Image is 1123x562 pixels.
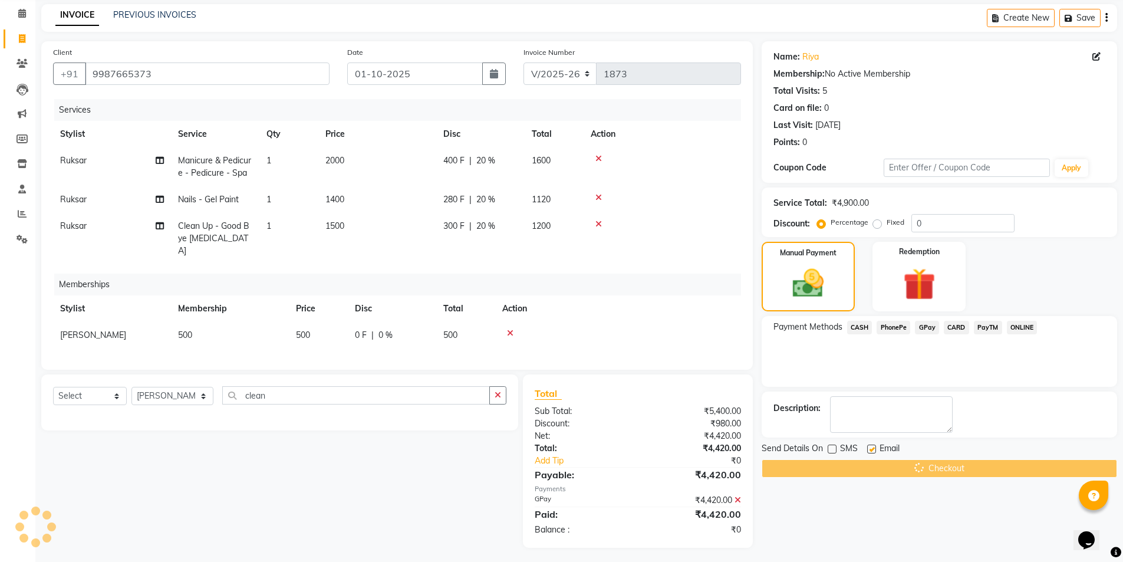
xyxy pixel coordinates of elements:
div: Points: [773,136,800,149]
span: 500 [296,330,310,340]
img: _gift.svg [893,264,946,304]
div: Discount: [526,418,638,430]
div: ₹0 [638,524,750,536]
th: Stylist [53,295,171,322]
th: Membership [171,295,289,322]
th: Price [289,295,348,322]
span: ONLINE [1007,321,1038,334]
th: Service [171,121,259,147]
label: Invoice Number [523,47,575,58]
span: 1500 [325,221,344,231]
span: Ruksar [60,194,87,205]
iframe: chat widget [1073,515,1111,550]
span: SMS [840,442,858,457]
div: Total: [526,442,638,455]
div: Total Visits: [773,85,820,97]
span: 1 [266,155,271,166]
div: ₹0 [657,455,750,467]
div: ₹5,400.00 [638,405,750,418]
div: Services [54,99,750,121]
div: ₹980.00 [638,418,750,430]
span: 1120 [532,194,551,205]
label: Fixed [887,217,904,228]
span: 1600 [532,155,551,166]
a: INVOICE [55,5,99,26]
span: | [371,329,374,341]
button: Save [1059,9,1101,27]
span: Send Details On [762,442,823,457]
span: Nails - Gel Paint [178,194,239,205]
span: CARD [944,321,969,334]
span: 20 % [476,193,495,206]
div: ₹4,420.00 [638,442,750,455]
div: Last Visit: [773,119,813,132]
div: Card on file: [773,102,822,114]
span: CASH [847,321,872,334]
div: ₹4,420.00 [638,494,750,507]
span: Payment Methods [773,321,842,333]
span: GPay [915,321,939,334]
th: Disc [436,121,525,147]
span: 500 [443,330,457,340]
a: Add Tip [526,455,656,467]
div: ₹4,420.00 [638,430,750,442]
div: 5 [822,85,827,97]
div: Balance : [526,524,638,536]
th: Total [436,295,495,322]
span: 500 [178,330,192,340]
span: Ruksar [60,221,87,231]
span: | [469,155,472,167]
input: Search by Name/Mobile/Email/Code [85,63,330,85]
span: 20 % [476,155,495,167]
th: Stylist [53,121,171,147]
button: +91 [53,63,86,85]
th: Disc [348,295,436,322]
div: GPay [526,494,638,507]
div: Payments [535,484,740,494]
span: PhonePe [877,321,910,334]
label: Client [53,47,72,58]
div: Sub Total: [526,405,638,418]
span: Email [880,442,900,457]
span: 1400 [325,194,344,205]
span: 0 F [355,329,367,341]
label: Manual Payment [780,248,837,258]
div: Memberships [54,274,750,295]
span: Total [535,387,562,400]
div: Description: [773,402,821,415]
div: ₹4,900.00 [832,197,869,209]
span: 300 F [443,220,465,232]
th: Action [584,121,741,147]
a: PREVIOUS INVOICES [113,9,196,20]
label: Redemption [899,247,940,257]
span: 1 [266,221,271,231]
div: 0 [802,136,807,149]
th: Action [495,295,741,322]
input: Search [222,386,490,405]
div: No Active Membership [773,68,1105,80]
div: Coupon Code [773,162,884,174]
th: Price [318,121,436,147]
label: Percentage [831,217,868,228]
span: 20 % [476,220,495,232]
span: | [469,220,472,232]
div: Membership: [773,68,825,80]
th: Qty [259,121,318,147]
div: Name: [773,51,800,63]
input: Enter Offer / Coupon Code [884,159,1050,177]
div: 0 [824,102,829,114]
div: ₹4,420.00 [638,507,750,521]
div: Service Total: [773,197,827,209]
button: Create New [987,9,1055,27]
span: 0 % [378,329,393,341]
span: PayTM [974,321,1002,334]
div: Paid: [526,507,638,521]
div: Discount: [773,218,810,230]
div: Payable: [526,468,638,482]
label: Date [347,47,363,58]
span: 1 [266,194,271,205]
span: Ruksar [60,155,87,166]
div: Net: [526,430,638,442]
span: Clean Up - Good Bye [MEDICAL_DATA] [178,221,249,256]
span: 400 F [443,155,465,167]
